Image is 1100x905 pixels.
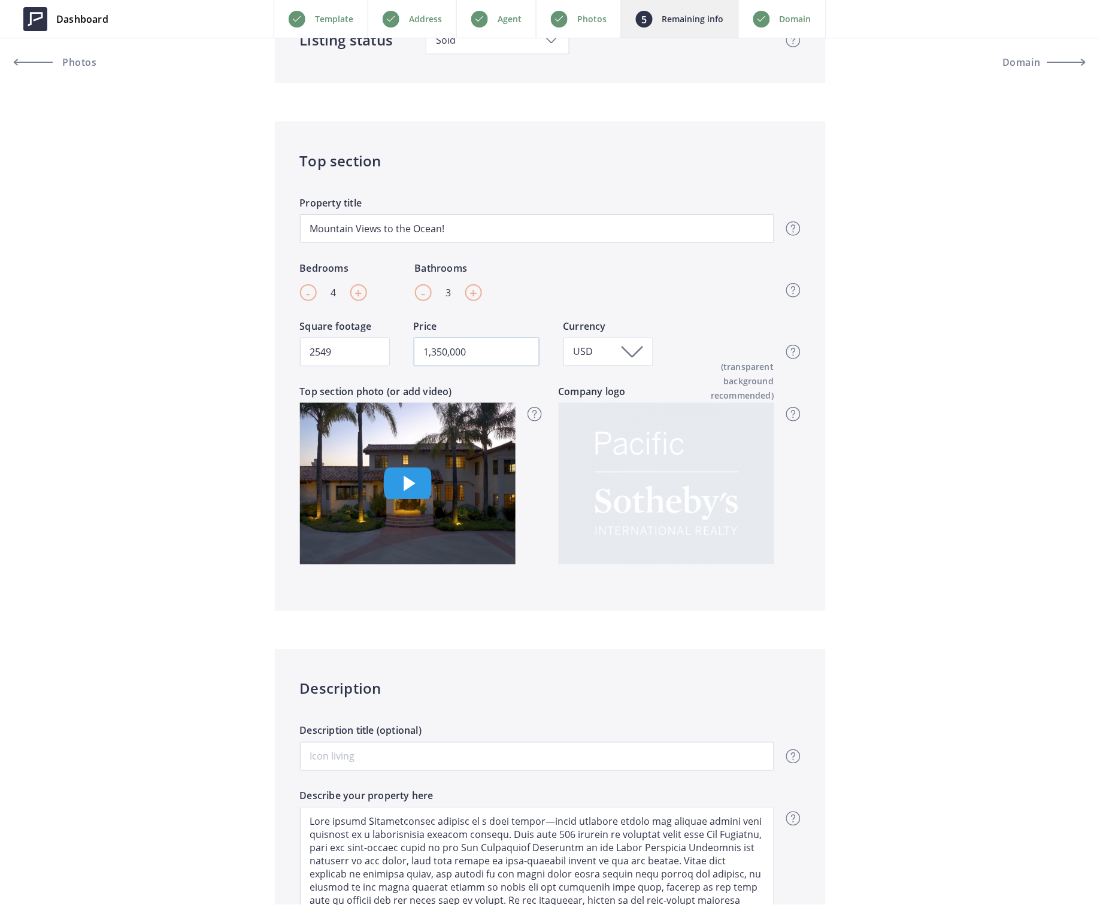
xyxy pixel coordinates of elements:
span: USD [574,345,596,359]
input: A location unlike any other [300,214,774,243]
a: Dashboard [14,1,117,37]
img: question [528,407,542,421]
img: question [786,221,801,236]
span: - [306,284,310,302]
label: Company logo [559,384,774,403]
span: + [354,284,362,302]
span: + [469,284,477,302]
h4: Top section [300,150,801,172]
img: question [786,407,801,421]
span: Domain [1002,57,1041,67]
span: (transparent background recommended) [670,360,774,403]
span: - [421,284,425,302]
label: Description title (optional) [300,724,774,742]
button: Domain [978,48,1086,77]
p: Address [409,12,442,26]
img: question [786,345,801,359]
label: Bedrooms [300,261,367,280]
h4: Listing status [300,29,393,51]
input: Icon living [300,742,774,771]
p: Photos [577,12,607,26]
img: question [786,33,801,47]
img: question [786,283,801,297]
label: Square footage [300,319,390,338]
span: Dashboard [56,12,108,26]
h4: Description [300,678,801,700]
img: question [786,749,801,764]
label: Price [414,319,540,338]
span: Photos [59,57,97,67]
label: Property title [300,196,774,214]
p: Remaining info [662,12,724,26]
input: 4,600 [300,338,390,366]
span: Sold [436,34,559,47]
p: Agent [498,12,522,26]
label: Currency [563,319,653,338]
label: Bathrooms [415,261,482,280]
img: question [786,812,801,826]
p: Domain [780,12,811,26]
p: Template [315,12,353,26]
label: Describe your property here [300,789,774,807]
label: Top section photo (or add video) [300,384,516,403]
a: Photos [14,48,122,77]
input: 1,600,000 [414,338,540,366]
